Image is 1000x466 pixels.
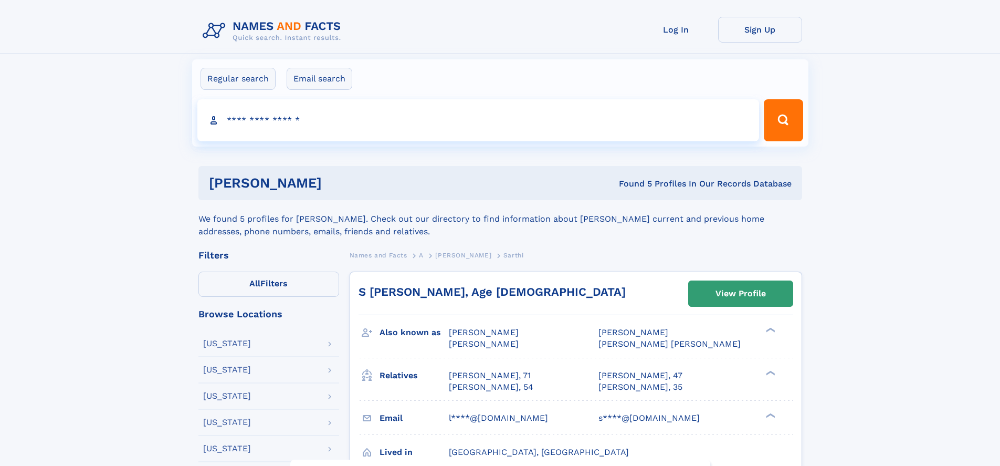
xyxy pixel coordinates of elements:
div: ❯ [763,412,776,419]
span: Sarthi [503,252,524,259]
a: [PERSON_NAME], 47 [598,370,682,381]
h3: Email [380,409,449,427]
h1: [PERSON_NAME] [209,177,470,190]
div: We found 5 profiles for [PERSON_NAME]. Check out our directory to find information about [PERSON_... [198,200,802,238]
a: [PERSON_NAME], 35 [598,381,682,393]
span: [PERSON_NAME] [435,252,491,259]
div: [US_STATE] [203,444,251,453]
div: View Profile [715,282,766,306]
span: [GEOGRAPHIC_DATA], [GEOGRAPHIC_DATA] [449,447,629,457]
a: Names and Facts [350,248,407,262]
label: Regular search [201,68,276,90]
div: ❯ [763,369,776,376]
button: Search Button [764,99,803,141]
span: [PERSON_NAME] [PERSON_NAME] [598,339,741,349]
div: [US_STATE] [203,392,251,400]
label: Email search [287,68,352,90]
a: Log In [634,17,718,43]
a: [PERSON_NAME], 54 [449,381,533,393]
span: All [249,278,260,288]
span: [PERSON_NAME] [598,327,668,337]
a: Sign Up [718,17,802,43]
input: search input [197,99,760,141]
img: Logo Names and Facts [198,17,350,45]
div: Browse Locations [198,309,339,319]
h3: Lived in [380,443,449,461]
span: A [419,252,424,259]
div: ❯ [763,327,776,334]
div: Filters [198,251,339,260]
span: [PERSON_NAME] [449,327,519,337]
span: [PERSON_NAME] [449,339,519,349]
a: [PERSON_NAME], 71 [449,370,531,381]
div: [US_STATE] [203,418,251,427]
label: Filters [198,272,339,297]
h3: Also known as [380,324,449,341]
a: View Profile [689,281,793,306]
div: [US_STATE] [203,366,251,374]
a: S [PERSON_NAME], Age [DEMOGRAPHIC_DATA] [359,285,626,298]
a: [PERSON_NAME] [435,248,491,262]
a: A [419,248,424,262]
h3: Relatives [380,367,449,385]
div: [US_STATE] [203,339,251,348]
div: Found 5 Profiles In Our Records Database [470,178,792,190]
